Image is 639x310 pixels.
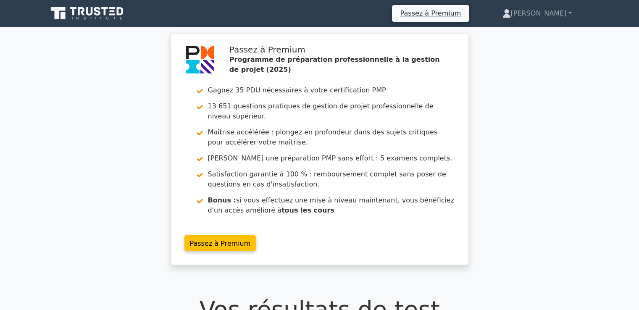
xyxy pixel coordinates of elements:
[482,5,592,22] a: [PERSON_NAME]
[511,9,567,17] font: [PERSON_NAME]
[395,8,466,19] a: Passez à Premium
[184,235,256,251] a: Passez à Premium
[400,9,461,17] font: Passez à Premium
